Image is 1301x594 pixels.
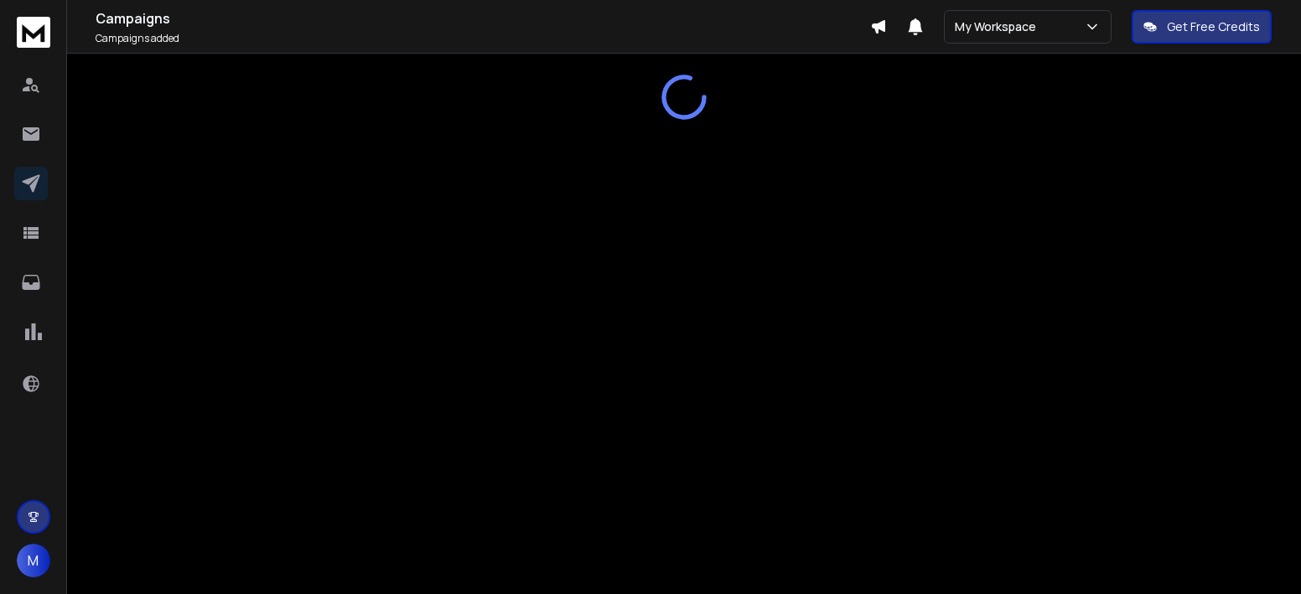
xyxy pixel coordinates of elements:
p: My Workspace [955,18,1043,35]
p: Get Free Credits [1167,18,1260,35]
img: logo [17,17,50,48]
h1: Campaigns [96,8,870,28]
p: Campaigns added [96,32,870,45]
button: Get Free Credits [1132,10,1272,44]
button: M [17,544,50,577]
